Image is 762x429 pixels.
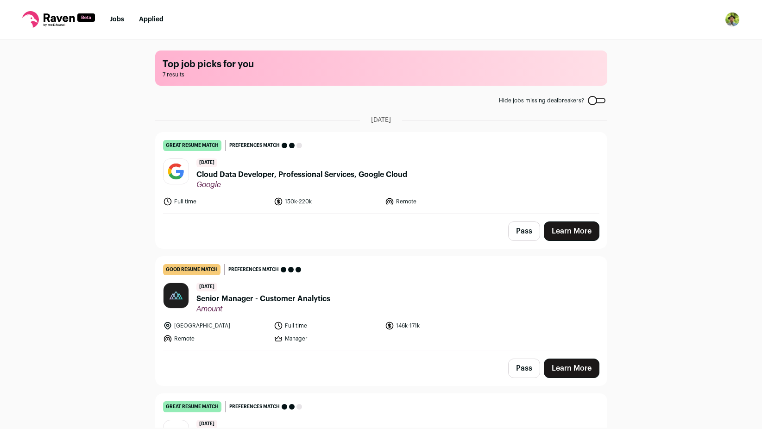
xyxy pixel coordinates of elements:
a: Learn More [544,359,599,378]
span: Preferences match [228,265,279,274]
li: [GEOGRAPHIC_DATA] [163,321,269,330]
span: Preferences match [229,402,280,411]
span: [DATE] [196,158,217,167]
span: Preferences match [229,141,280,150]
li: Remote [163,334,269,343]
div: great resume match [163,401,221,412]
a: great resume match Preferences match [DATE] Cloud Data Developer, Professional Services, Google C... [156,132,607,214]
a: Applied [139,16,164,23]
li: Full time [163,197,269,206]
button: Pass [508,221,540,241]
div: good resume match [163,264,220,275]
span: [DATE] [196,283,217,291]
span: Senior Manager - Customer Analytics [196,293,330,304]
li: Full time [274,321,379,330]
span: 7 results [163,71,600,78]
img: 8d2c6156afa7017e60e680d3937f8205e5697781b6c771928cb24e9df88505de.jpg [164,159,189,184]
span: [DATE] [371,115,391,125]
span: Cloud Data Developer, Professional Services, Google Cloud [196,169,407,180]
span: [DATE] [196,420,217,429]
button: Pass [508,359,540,378]
li: 150k-220k [274,197,379,206]
a: good resume match Preferences match [DATE] Senior Manager - Customer Analytics Amount [GEOGRAPHIC... [156,257,607,351]
li: Manager [274,334,379,343]
a: Jobs [110,16,124,23]
span: Amount [196,304,330,314]
a: Learn More [544,221,599,241]
h1: Top job picks for you [163,58,600,71]
li: Remote [385,197,491,206]
span: Hide jobs missing dealbreakers? [499,97,584,104]
img: 44e841d90e6775093b72af059a6f6e37021964882057b8d0eee7ff8caf09d92c.jpg [164,283,189,308]
div: great resume match [163,140,221,151]
img: 1012591-medium_jpg [725,12,740,27]
span: Google [196,180,407,189]
li: 146k-171k [385,321,491,330]
button: Open dropdown [725,12,740,27]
